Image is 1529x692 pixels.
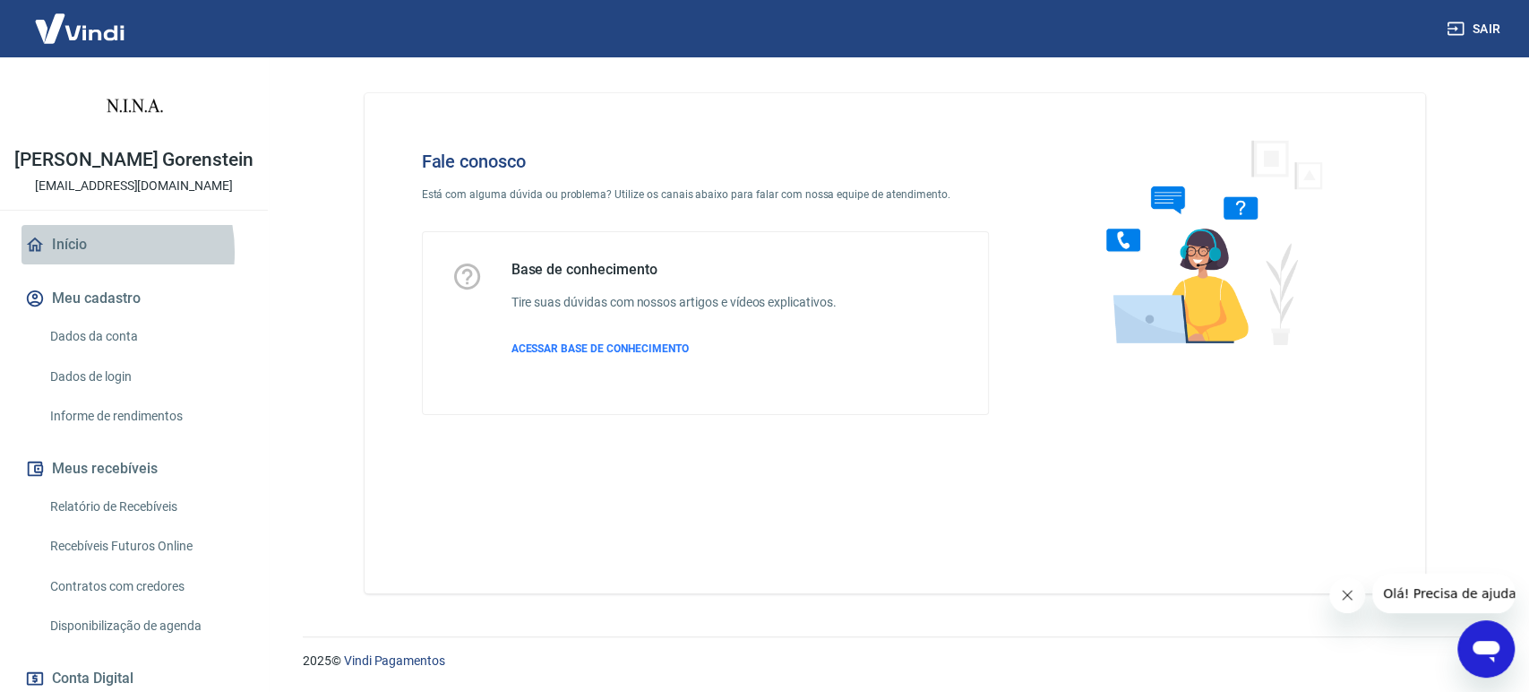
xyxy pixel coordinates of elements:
p: Está com alguma dúvida ou problema? Utilize os canais abaixo para falar com nossa equipe de atend... [422,186,990,203]
a: Disponibilização de agenda [43,608,246,644]
span: Olá! Precisa de ajuda? [11,13,150,27]
img: 0e879e66-52b8-46e5-9d6b-f9f4026a9a18.jpeg [99,72,170,143]
iframe: Fechar mensagem [1329,577,1365,613]
a: Recebíveis Futuros Online [43,528,246,565]
h4: Fale conosco [422,151,990,172]
a: Dados da conta [43,318,246,355]
img: Vindi [21,1,138,56]
a: Vindi Pagamentos [344,653,445,668]
img: Fale conosco [1070,122,1343,361]
button: Sair [1443,13,1508,46]
p: [PERSON_NAME] Gorenstein [14,151,253,169]
a: Contratos com credores [43,568,246,605]
a: Início [21,225,246,264]
a: Informe de rendimentos [43,398,246,435]
a: ACESSAR BASE DE CONHECIMENTO [511,341,837,357]
p: [EMAIL_ADDRESS][DOMAIN_NAME] [35,177,233,195]
iframe: Botão para abrir a janela de mensagens [1457,620,1515,678]
button: Meu cadastro [21,279,246,318]
span: ACESSAR BASE DE CONHECIMENTO [511,342,689,355]
button: Meus recebíveis [21,449,246,489]
h6: Tire suas dúvidas com nossos artigos e vídeos explicativos. [511,293,837,312]
p: 2025 © [303,652,1486,670]
h5: Base de conhecimento [511,261,837,279]
a: Dados de login [43,359,246,395]
a: Relatório de Recebíveis [43,489,246,525]
iframe: Mensagem da empresa [1372,574,1515,613]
